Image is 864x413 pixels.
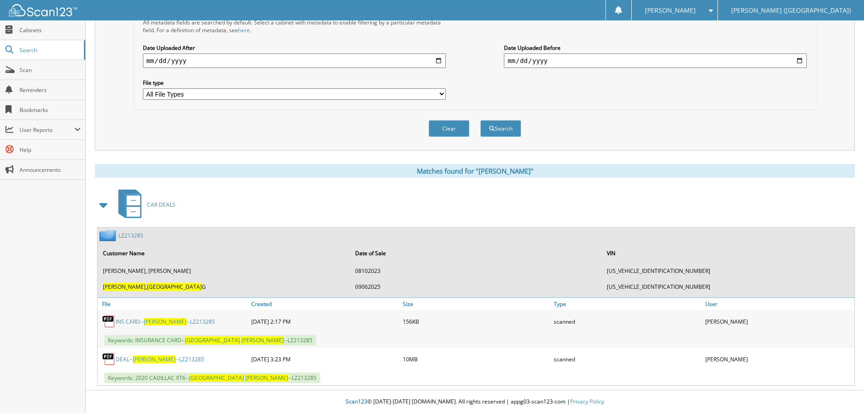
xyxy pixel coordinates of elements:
[143,44,446,52] label: Date Uploaded After
[400,312,552,330] div: 156KB
[185,336,240,344] span: [GEOGRAPHIC_DATA]
[602,263,854,278] td: [US_VEHICLE_IDENTIFICATION_NUMBER]
[116,318,215,326] a: INS CARD--[PERSON_NAME]--LZ213285
[147,201,176,209] span: CAR DEALS
[189,374,244,382] span: [GEOGRAPHIC_DATA]
[249,350,400,368] div: [DATE] 3:23 PM
[238,26,250,34] a: here
[480,120,521,137] button: Search
[351,279,602,294] td: 09062025
[20,166,81,174] span: Announcements
[20,126,74,134] span: User Reports
[245,374,288,382] span: [PERSON_NAME]
[731,8,851,13] span: [PERSON_NAME] ([GEOGRAPHIC_DATA])
[249,312,400,330] div: [DATE] 2:17 PM
[20,46,79,54] span: Search
[98,244,350,262] th: Customer Name
[143,79,446,87] label: File type
[104,335,316,345] span: Keywords: INSURANCE CARD-- --LZ213285
[144,318,186,326] span: [PERSON_NAME]
[504,44,807,52] label: Date Uploaded Before
[104,373,320,383] span: Keywords: 2020 CADILLAC XT6-- --LZ213285
[143,53,446,68] input: start
[99,230,118,241] img: folder2.png
[351,263,602,278] td: 08102023
[504,53,807,68] input: end
[147,283,202,291] span: [GEOGRAPHIC_DATA]
[249,298,400,310] a: Created
[602,244,854,262] th: VIN
[346,398,367,405] span: Scan123
[118,232,143,239] a: LZ213285
[20,146,81,154] span: Help
[95,164,855,178] div: Matches found for "[PERSON_NAME]"
[351,244,602,262] th: Date of Sale
[113,187,176,223] a: CAR DEALS
[400,350,552,368] div: 10MB
[645,8,696,13] span: [PERSON_NAME]
[570,398,604,405] a: Privacy Policy
[86,391,864,413] div: © [DATE]-[DATE] [DOMAIN_NAME]. All rights reserved | appg03-scan123-com |
[133,355,176,363] span: [PERSON_NAME]
[602,279,854,294] td: [US_VEHICLE_IDENTIFICATION_NUMBER]
[116,355,204,363] a: DEAL--[PERSON_NAME]--LZ213285
[552,312,703,330] div: scanned
[20,106,81,114] span: Bookmarks
[819,369,864,413] iframe: Chat Widget
[429,120,469,137] button: Clear
[20,66,81,74] span: Scan
[143,19,446,34] div: All metadata fields are searched by default. Select a cabinet with metadata to enable filtering b...
[241,336,284,344] span: [PERSON_NAME]
[20,86,81,94] span: Reminders
[98,298,249,310] a: File
[703,298,854,310] a: User
[103,283,146,291] span: [PERSON_NAME]
[102,352,116,366] img: PDF.png
[552,350,703,368] div: scanned
[98,279,350,294] td: , G
[98,263,350,278] td: [PERSON_NAME], [PERSON_NAME]
[703,350,854,368] div: [PERSON_NAME]
[9,4,77,16] img: scan123-logo-white.svg
[703,312,854,330] div: [PERSON_NAME]
[400,298,552,310] a: Size
[20,26,81,34] span: Cabinets
[102,315,116,328] img: PDF.png
[552,298,703,310] a: Type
